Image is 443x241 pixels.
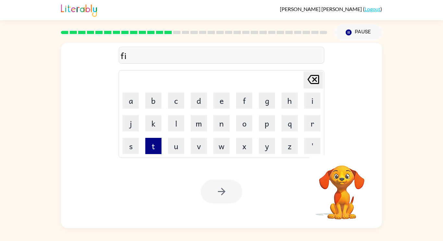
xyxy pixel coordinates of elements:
[281,92,298,109] button: h
[213,115,230,131] button: n
[213,92,230,109] button: e
[123,138,139,154] button: s
[236,92,252,109] button: f
[236,115,252,131] button: o
[309,155,374,220] video: Your browser must support playing .mp4 files to use Literably. Please try using another browser.
[145,92,162,109] button: b
[304,138,320,154] button: '
[280,6,382,12] div: ( )
[281,138,298,154] button: z
[123,92,139,109] button: a
[168,92,184,109] button: c
[121,49,322,62] div: fi
[259,115,275,131] button: p
[281,115,298,131] button: q
[213,138,230,154] button: w
[191,115,207,131] button: m
[168,138,184,154] button: u
[61,3,97,17] img: Literably
[168,115,184,131] button: l
[145,138,162,154] button: t
[259,138,275,154] button: y
[304,115,320,131] button: r
[123,115,139,131] button: j
[145,115,162,131] button: k
[335,25,382,40] button: Pause
[259,92,275,109] button: g
[365,6,380,12] a: Logout
[304,92,320,109] button: i
[280,6,363,12] span: [PERSON_NAME] [PERSON_NAME]
[236,138,252,154] button: x
[191,138,207,154] button: v
[191,92,207,109] button: d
